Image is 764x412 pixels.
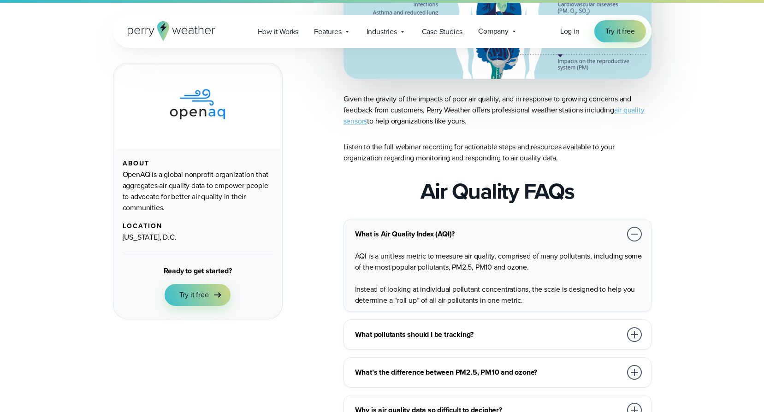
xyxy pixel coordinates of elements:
[344,105,645,126] a: air quality sensors
[123,169,273,213] div: OpenAQ is a global nonprofit organization that aggregates air quality data to empower people to a...
[258,26,299,37] span: How it Works
[478,26,509,37] span: Company
[123,232,273,243] div: [US_STATE], D.C.
[355,367,622,378] h3: What’s the difference between PM2.5, PM10 and ozone?
[123,223,273,230] div: Location
[367,26,397,37] span: Industries
[355,284,644,306] p: Instead of looking at individual pollutant concentrations, the scale is designed to help you dete...
[355,229,622,240] h3: What is Air Quality Index (AQI)?
[422,26,463,37] span: Case Studies
[420,178,574,204] h2: Air Quality FAQs
[594,20,646,42] a: Try it free
[344,94,651,127] p: Given the gravity of the impacts of poor air quality, and in response to growing concerns and fee...
[123,160,273,167] div: About
[179,289,209,300] span: Try it free
[165,284,231,306] a: Try it free
[605,26,635,37] span: Try it free
[414,22,471,41] a: Case Studies
[355,329,622,340] h3: What pollutants should I be tracking?
[560,26,580,37] a: Log in
[355,251,644,273] p: AQI is a unitless metric to measure air quality, comprised of many pollutants, including some of ...
[344,141,651,164] p: Listen to the full webinar recording for actionable steps and resources available to your organiz...
[314,26,341,37] span: Features
[250,22,307,41] a: How it Works
[560,26,580,36] span: Log in
[164,265,232,277] div: Ready to get started?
